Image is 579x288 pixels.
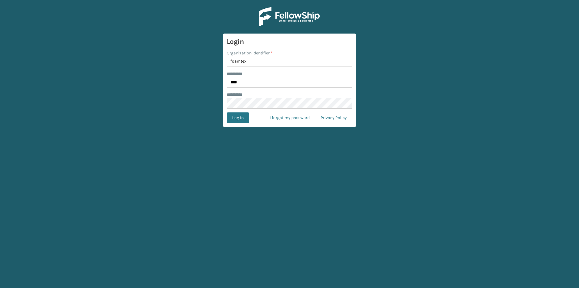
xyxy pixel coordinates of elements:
label: Organization Identifier [227,50,272,56]
a: Privacy Policy [315,112,352,123]
h3: Login [227,37,352,46]
a: I forgot my password [264,112,315,123]
img: Logo [259,7,320,26]
button: Log In [227,112,249,123]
